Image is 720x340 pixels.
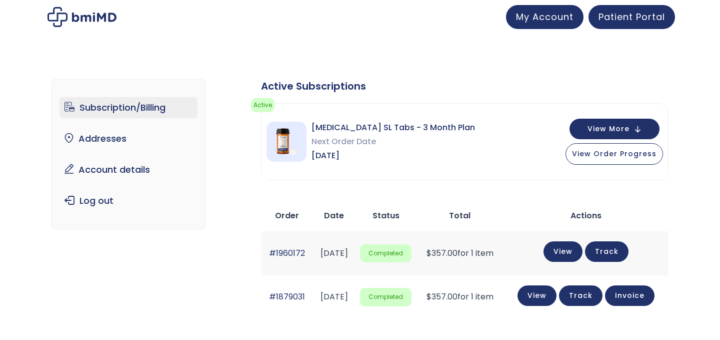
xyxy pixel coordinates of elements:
[261,79,668,93] div: Active Subscriptions
[266,122,306,162] img: Sermorelin SL Tabs - 3 Month Plan
[59,159,198,180] a: Account details
[565,143,663,165] button: View Order Progress
[360,288,411,306] span: Completed
[311,135,475,149] span: Next Order Date
[559,285,602,306] a: Track
[598,11,665,23] span: Patient Portal
[47,7,116,27] img: My account
[269,291,305,302] a: #1879031
[426,291,431,302] span: $
[587,126,629,132] span: View More
[372,210,399,221] span: Status
[311,149,475,163] span: [DATE]
[51,79,206,229] nav: Account pages
[320,247,348,259] time: [DATE]
[269,247,305,259] a: #1960172
[517,285,556,306] a: View
[416,231,503,275] td: for 1 item
[251,98,274,112] span: Active
[569,119,659,139] button: View More
[311,121,475,135] span: [MEDICAL_DATA] SL Tabs - 3 Month Plan
[588,5,675,29] a: Patient Portal
[572,149,656,159] span: View Order Progress
[426,247,431,259] span: $
[275,210,299,221] span: Order
[360,244,411,263] span: Completed
[324,210,344,221] span: Date
[59,128,198,149] a: Addresses
[570,210,601,221] span: Actions
[59,190,198,211] a: Log out
[426,291,457,302] span: 357.00
[416,275,503,319] td: for 1 item
[449,210,470,221] span: Total
[320,291,348,302] time: [DATE]
[506,5,583,29] a: My Account
[585,241,628,262] a: Track
[426,247,457,259] span: 357.00
[516,11,573,23] span: My Account
[543,241,582,262] a: View
[605,285,654,306] a: Invoice
[59,97,198,118] a: Subscription/Billing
